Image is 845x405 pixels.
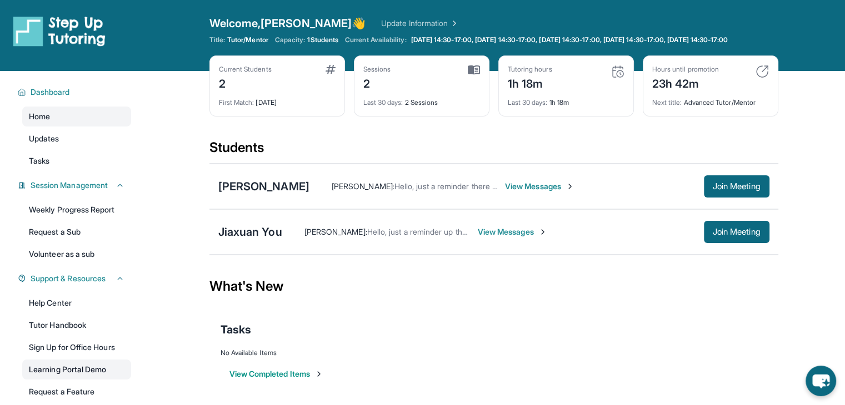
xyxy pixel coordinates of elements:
img: logo [13,16,106,47]
span: Tutor/Mentor [227,36,268,44]
span: Welcome, [PERSON_NAME] 👋 [209,16,366,31]
div: Hours until promotion [652,65,719,74]
span: [PERSON_NAME] : [332,181,394,191]
a: Learning Portal Demo [22,360,131,379]
img: card [468,65,480,75]
button: Support & Resources [26,273,124,284]
a: Request a Feature [22,382,131,402]
span: Join Meeting [713,183,761,190]
img: Chevron-Right [566,182,574,191]
span: Join Meeting [713,229,761,235]
span: Home [29,111,50,122]
a: Update Information [381,18,459,29]
div: Jiaxuan You [218,224,282,240]
div: Advanced Tutor/Mentor [652,92,769,107]
span: View Messages [505,181,574,192]
img: card [326,65,336,74]
span: First Match : [219,98,254,107]
span: Tasks [221,322,251,337]
button: Join Meeting [704,221,769,243]
img: card [611,65,624,78]
span: Session Management [31,180,108,191]
div: 2 [363,74,391,92]
div: Sessions [363,65,391,74]
div: What's New [209,262,778,311]
div: Students [209,139,778,163]
a: Help Center [22,293,131,313]
a: Request a Sub [22,222,131,242]
div: 1h 18m [508,92,624,107]
a: Updates [22,129,131,149]
span: Hello, just a reminder there is a session [DATE] in approximately 45 minutes! [394,181,663,191]
a: [DATE] 14:30-17:00, [DATE] 14:30-17:00, [DATE] 14:30-17:00, [DATE] 14:30-17:00, [DATE] 14:30-17:00 [409,36,731,44]
span: Support & Resources [31,273,106,284]
button: Join Meeting [704,175,769,198]
img: Chevron-Right [538,227,547,236]
div: 2 Sessions [363,92,480,107]
span: View Messages [478,226,547,237]
span: Updates [29,133,59,144]
div: Current Students [219,65,272,74]
a: Volunteer as a sub [22,244,131,264]
div: 23h 42m [652,74,719,92]
a: Weekly Progress Report [22,200,131,220]
a: Sign Up for Office Hours [22,337,131,357]
span: Next title : [652,98,682,107]
span: 1 Students [307,36,338,44]
span: [PERSON_NAME] : [304,227,367,236]
span: Tasks [29,155,49,166]
button: Session Management [26,180,124,191]
span: Last 30 days : [508,98,548,107]
img: card [756,65,769,78]
span: Hello, just a reminder up the session will be in approximately 40 minutes :) [367,227,629,236]
img: Chevron Right [448,18,459,29]
button: Dashboard [26,87,124,98]
div: No Available Items [221,348,767,357]
a: Tasks [22,151,131,171]
button: chat-button [806,366,836,396]
a: Tutor Handbook [22,315,131,335]
span: Last 30 days : [363,98,403,107]
button: View Completed Items [229,368,323,379]
span: [DATE] 14:30-17:00, [DATE] 14:30-17:00, [DATE] 14:30-17:00, [DATE] 14:30-17:00, [DATE] 14:30-17:00 [411,36,728,44]
span: Capacity: [275,36,306,44]
span: Dashboard [31,87,70,98]
div: [DATE] [219,92,336,107]
div: [PERSON_NAME] [218,179,309,194]
div: 1h 18m [508,74,552,92]
span: Title: [209,36,225,44]
a: Home [22,107,131,126]
span: Current Availability: [345,36,406,44]
div: Tutoring hours [508,65,552,74]
div: 2 [219,74,272,92]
